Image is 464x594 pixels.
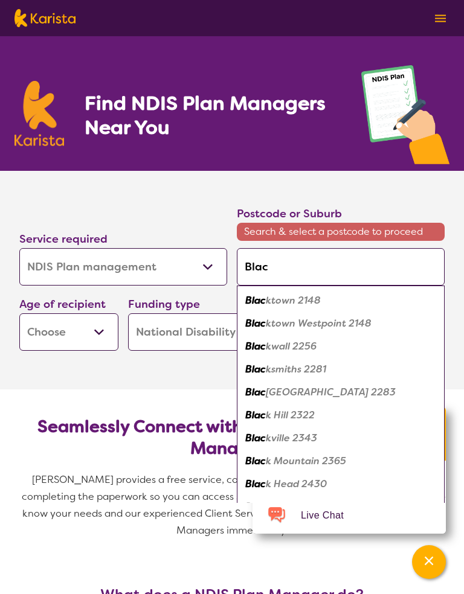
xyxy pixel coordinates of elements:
[237,206,342,221] label: Postcode or Suburb
[266,432,317,444] em: kville 2343
[245,500,266,513] em: Blac
[245,294,266,307] em: Blac
[14,9,76,27] img: Karista logo
[19,297,106,311] label: Age of recipient
[22,473,445,537] span: [PERSON_NAME] provides a free service, connecting you to NDIS Plan Managers and completing the pa...
[266,317,372,330] em: ktown Westpoint 2148
[301,506,358,525] span: Live Chat
[243,289,439,312] div: Blacktown 2148
[19,232,108,246] label: Service required
[243,473,439,496] div: Black Head 2430
[435,14,446,22] img: menu
[243,427,439,450] div: Blackville 2343
[85,91,337,139] h1: Find NDIS Plan Managers Near You
[361,65,449,171] img: plan-management
[245,386,266,398] em: Blac
[266,340,317,353] em: kwall 2256
[266,409,315,421] em: k Hill 2322
[266,455,346,467] em: k Mountain 2365
[243,450,439,473] div: Black Mountain 2365
[243,381,439,404] div: Blackalls Park 2283
[266,500,329,513] em: k Creek 2439
[128,297,200,311] label: Funding type
[243,312,439,335] div: Blacktown Westpoint 2148
[14,81,64,146] img: Karista logo
[266,477,327,490] em: k Head 2430
[245,432,266,444] em: Blac
[245,340,266,353] em: Blac
[245,455,266,467] em: Blac
[237,248,445,286] input: Type
[243,358,439,381] div: Blacksmiths 2281
[245,409,266,421] em: Blac
[243,335,439,358] div: Blackwall 2256
[245,317,266,330] em: Blac
[237,223,445,241] span: Search & select a postcode to proceed
[266,294,321,307] em: ktown 2148
[266,386,396,398] em: [GEOGRAPHIC_DATA] 2283
[243,496,439,519] div: Black Creek 2439
[245,363,266,375] em: Blac
[266,363,326,375] em: ksmiths 2281
[245,477,266,490] em: Blac
[29,416,435,459] h2: Seamlessly Connect with NDIS-Registered Plan Managers
[412,545,446,579] button: Channel Menu
[243,404,439,427] div: Black Hill 2322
